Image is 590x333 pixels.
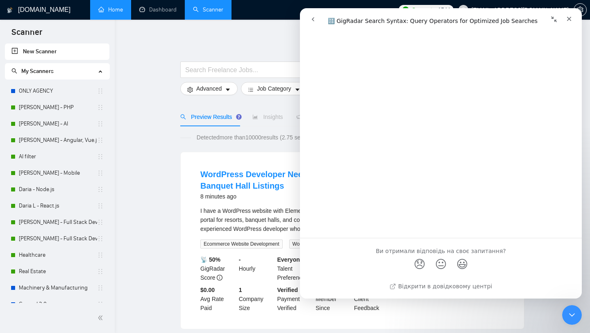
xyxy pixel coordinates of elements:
[97,268,104,275] span: holder
[296,114,322,120] span: Alerts
[200,170,476,190] a: WordPress Developer Needed to Customize Listeo Theme for Resort & Banquet Hall Listings
[185,65,404,75] input: Search Freelance Jobs...
[562,305,582,325] iframe: Intercom live chat
[19,116,97,132] a: [PERSON_NAME] - AI
[97,121,104,127] span: holder
[239,256,241,263] b: -
[97,219,104,226] span: holder
[237,255,276,282] div: Hourly
[5,99,109,116] li: Oleksii K. - PHP
[19,247,97,263] a: Healthcare
[289,239,320,249] span: WordPress
[352,285,391,312] div: Client Feedback
[200,287,215,293] b: $0.00
[139,6,177,13] a: dashboardDashboard
[19,263,97,280] a: Real Estate
[97,203,104,209] span: holder
[237,285,276,312] div: Company Size
[19,198,97,214] a: Daria L - React.js
[97,170,104,176] span: holder
[200,256,220,263] b: 📡 50%
[19,280,97,296] a: Machinery & Manufacturing
[97,186,104,193] span: holder
[574,7,587,13] a: setting
[19,148,97,165] a: AI filter
[252,114,258,120] span: area-chart
[5,132,109,148] li: Oleksii K. - Angular, Vue.js
[402,7,409,13] img: upwork-logo.png
[11,68,54,75] span: My Scanners
[19,83,97,99] a: ONLY AGENCY
[5,165,109,181] li: Andrew T. - Mobile
[19,296,97,312] a: General 2.0
[5,83,109,99] li: ONLY AGENCY
[5,26,49,43] span: Scanner
[7,4,13,17] img: logo
[199,285,237,312] div: Avg Rate Paid
[11,43,103,60] a: New Scanner
[180,82,238,95] button: settingAdvancedcaret-down
[5,247,109,263] li: Healthcare
[225,87,231,93] span: caret-down
[19,99,97,116] a: [PERSON_NAME] - PHP
[300,8,582,299] iframe: Intercom live chat
[574,7,586,13] span: setting
[19,214,97,230] a: [PERSON_NAME] - Full Stack Developer
[193,6,223,13] a: searchScanner
[241,82,307,95] button: barsJob Categorycaret-down
[180,114,186,120] span: search
[11,68,17,74] span: search
[438,5,450,14] span: 1544
[574,3,587,16] button: setting
[461,7,466,13] span: user
[191,133,324,142] span: Detected more than 10000 results (2.75 seconds)
[187,87,193,93] span: setting
[97,88,104,94] span: holder
[296,114,302,120] span: notification
[199,255,237,282] div: GigRadar Score
[5,116,109,132] li: Oleksii K. - AI
[21,68,54,75] span: My Scanners
[19,181,97,198] a: Daria - Node.js
[5,198,109,214] li: Daria L - React.js
[200,239,283,249] span: Ecommerce Website Development
[5,43,109,60] li: New Scanner
[19,132,97,148] a: [PERSON_NAME] - Angular, Vue.js
[5,263,109,280] li: Real Estate
[97,252,104,258] span: holder
[248,87,254,93] span: bars
[276,255,314,282] div: Talent Preference
[5,148,109,165] li: AI filter
[97,137,104,144] span: holder
[19,230,97,247] a: [PERSON_NAME] - Full Stack Developer
[257,84,291,93] span: Job Category
[196,84,222,93] span: Advanced
[200,208,504,232] span: I have a WordPress website with Elementor installed and the Listeo theme. I want to set up this t...
[97,235,104,242] span: holder
[97,153,104,160] span: holder
[252,114,283,120] span: Insights
[97,285,104,291] span: holder
[5,214,109,230] li: Andrew T. - Full Stack Developer
[5,296,109,312] li: General 2.0
[200,192,504,201] div: 8 minutes ago
[217,275,222,281] span: info-circle
[5,230,109,247] li: Alexander G. - Full Stack Developer
[277,287,298,293] b: Verified
[277,256,303,263] b: Everyone
[411,5,436,14] span: Connects:
[5,280,109,296] li: Machinery & Manufacturing
[200,206,504,233] div: I have a WordPress website with Elementor installed and the Listeo theme. I want to set up this t...
[98,314,106,322] span: double-left
[98,6,123,13] a: homeHome
[295,87,300,93] span: caret-down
